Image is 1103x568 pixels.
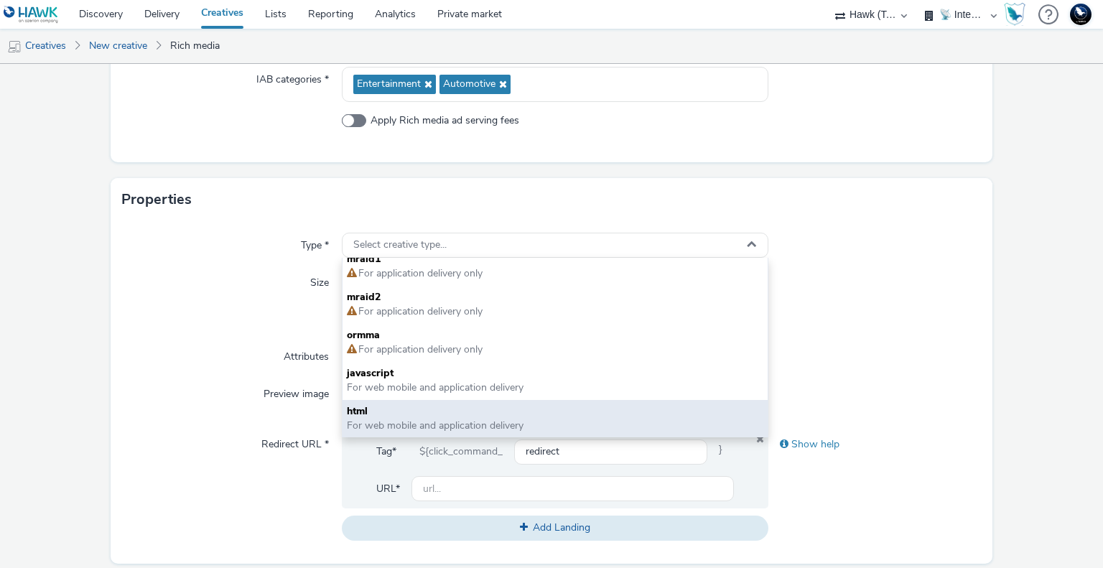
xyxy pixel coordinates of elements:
span: Add Landing [533,521,590,534]
span: For application delivery only [357,304,483,318]
span: Entertainment [357,78,421,90]
input: url... [411,476,733,501]
label: Attributes [278,344,335,364]
h3: Properties [121,189,192,210]
label: Redirect URL * [256,432,335,452]
label: Size [304,270,335,290]
span: Select creative type... [353,239,447,251]
div: Show help [768,432,982,457]
span: ormma [347,328,763,343]
img: undefined Logo [4,6,59,24]
a: Hawk Academy [1004,3,1031,26]
a: Rich media [163,29,227,63]
label: IAB categories * [251,67,335,87]
img: Support Hawk [1070,4,1092,25]
span: mraid2 [347,290,763,304]
img: Hawk Academy [1004,3,1025,26]
span: For application delivery only [357,266,483,280]
span: mraid1 [347,252,763,266]
span: For web mobile and application delivery [347,381,523,394]
span: For web mobile and application delivery [347,419,523,432]
img: mobile [7,39,22,54]
span: Automotive [443,78,495,90]
label: Type * [295,233,335,253]
button: Add Landing [342,516,768,540]
span: For application delivery only [357,343,483,356]
span: Apply Rich media ad serving fees [371,113,519,128]
span: html [347,404,763,419]
div: ${click_command_ [408,439,514,465]
span: javascript [347,366,763,381]
label: Preview image [258,381,335,401]
span: } [707,439,734,465]
a: New creative [82,29,154,63]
